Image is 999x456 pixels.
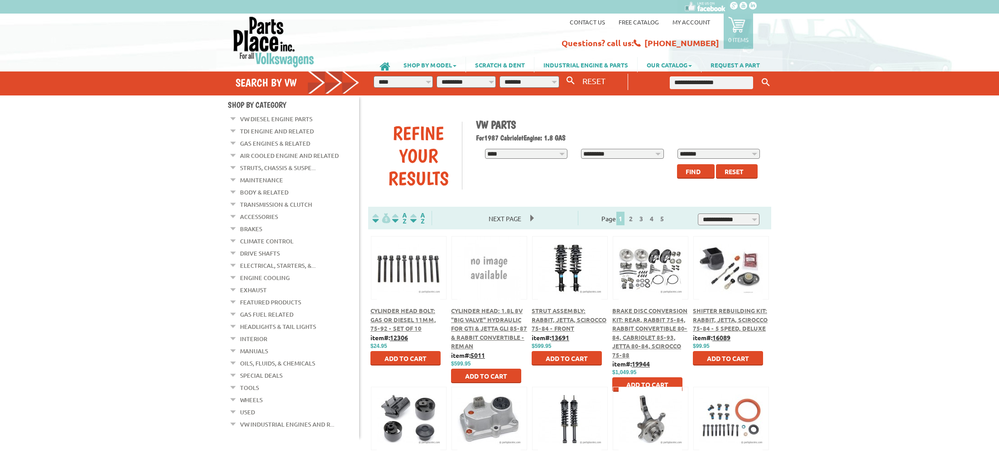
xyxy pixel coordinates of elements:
[619,18,659,26] a: Free Catalog
[390,333,408,342] u: 12306
[240,247,280,259] a: Drive Shafts
[532,333,569,342] b: item#:
[693,333,730,342] b: item#:
[370,343,387,349] span: $24.95
[240,125,314,137] a: TDI Engine and Related
[370,351,441,366] button: Add to Cart
[686,167,701,176] span: Find
[240,211,278,223] a: Accessories
[579,74,609,87] button: RESET
[476,118,765,131] h1: VW Parts
[616,212,624,225] span: 1
[546,354,588,362] span: Add to Cart
[240,333,267,345] a: Interior
[375,122,462,190] div: Refine Your Results
[532,351,602,366] button: Add to Cart
[240,382,259,394] a: Tools
[693,307,768,332] a: Shifter Rebuilding Kit: Rabbit, Jetta, Scirocco 75-84 - 5 Speed, Deluxe
[728,36,749,43] p: 0 items
[638,57,701,72] a: OUR CATALOG
[612,360,650,368] b: item#:
[240,345,268,357] a: Manuals
[240,260,316,271] a: Electrical, Starters, &...
[582,76,605,85] span: RESET
[677,164,715,179] button: Find
[693,351,763,366] button: Add to Cart
[632,360,650,368] u: 19944
[240,138,310,149] a: Gas Engines & Related
[476,133,765,142] h2: 1987 Cabriolet
[240,235,293,247] a: Climate Control
[240,309,293,320] a: Gas Fuel Related
[240,199,312,210] a: Transmission & Clutch
[232,16,315,68] img: Parts Place Inc!
[240,406,255,418] a: Used
[390,213,408,223] img: Sort by Headline
[612,369,636,375] span: $1,049.95
[394,57,466,72] a: SHOP BY MODEL
[626,380,668,389] span: Add to Cart
[451,369,521,383] button: Add to Cart
[712,333,730,342] u: 16089
[725,167,744,176] span: Reset
[480,214,530,223] a: Next Page
[240,174,283,186] a: Maintenance
[724,14,753,49] a: 0 items
[480,212,530,225] span: Next Page
[240,296,301,308] a: Featured Products
[240,394,263,406] a: Wheels
[240,284,267,296] a: Exhaust
[658,214,666,223] a: 5
[532,343,551,349] span: $599.95
[240,113,312,125] a: VW Diesel Engine Parts
[648,214,656,223] a: 4
[716,164,758,179] button: Reset
[578,211,691,225] div: Page
[228,100,359,109] h4: Shop By Category
[240,370,283,381] a: Special Deals
[707,354,749,362] span: Add to Cart
[235,76,360,89] h4: Search by VW
[476,133,484,142] span: For
[524,133,566,142] span: Engine: 1.8 GAS
[240,357,315,369] a: Oils, Fluids, & Chemicals
[532,307,606,332] a: Strut Assembly: Rabbit, Jetta, Scirocco 75-84 - Front
[451,307,527,350] a: Cylinder Head: 1.8L 8V "big valve" hydraulic for GTI & Jetta GLI 85-87 & Rabbit Convertible - Reman
[465,372,507,380] span: Add to Cart
[563,74,578,87] button: Search By VW...
[240,418,334,430] a: VW Industrial Engines and R...
[240,150,339,161] a: Air Cooled Engine and Related
[451,361,471,367] span: $599.95
[759,75,773,90] button: Keyword Search
[240,321,316,332] a: Headlights & Tail Lights
[384,354,427,362] span: Add to Cart
[466,57,534,72] a: SCRATCH & DENT
[570,18,605,26] a: Contact us
[612,307,687,359] a: Brake Disc Conversion Kit: Rear, Rabbit 75-84, Rabbit Convertible 80-84, Cabriolet 85-93, Jetta 8...
[370,333,408,342] b: item#:
[534,57,637,72] a: INDUSTRIAL ENGINE & PARTS
[408,213,427,223] img: Sort by Sales Rank
[240,162,316,174] a: Struts, Chassis & Suspe...
[240,186,288,198] a: Body & Related
[240,223,262,235] a: Brakes
[701,57,769,72] a: REQUEST A PART
[693,343,710,349] span: $99.95
[627,214,635,223] a: 2
[551,333,569,342] u: 13691
[370,307,436,332] a: Cylinder Head Bolt: Gas or Diesel 11mm, 75-92 - Set Of 10
[451,351,485,359] b: item#:
[672,18,710,26] a: My Account
[240,272,290,284] a: Engine Cooling
[612,377,682,392] button: Add to Cart
[372,213,390,223] img: filterpricelow.svg
[471,351,485,359] u: 5011
[637,214,645,223] a: 3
